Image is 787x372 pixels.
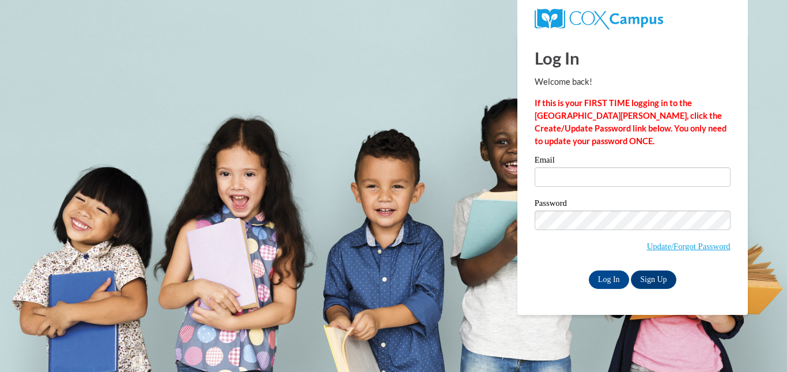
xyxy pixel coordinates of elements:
[589,270,629,289] input: Log In
[535,13,663,23] a: COX Campus
[631,270,676,289] a: Sign Up
[535,9,663,29] img: COX Campus
[535,199,731,211] label: Password
[535,156,731,167] label: Email
[535,98,727,146] strong: If this is your FIRST TIME logging in to the [GEOGRAPHIC_DATA][PERSON_NAME], click the Create/Upd...
[647,242,731,251] a: Update/Forgot Password
[535,76,731,88] p: Welcome back!
[535,46,731,70] h1: Log In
